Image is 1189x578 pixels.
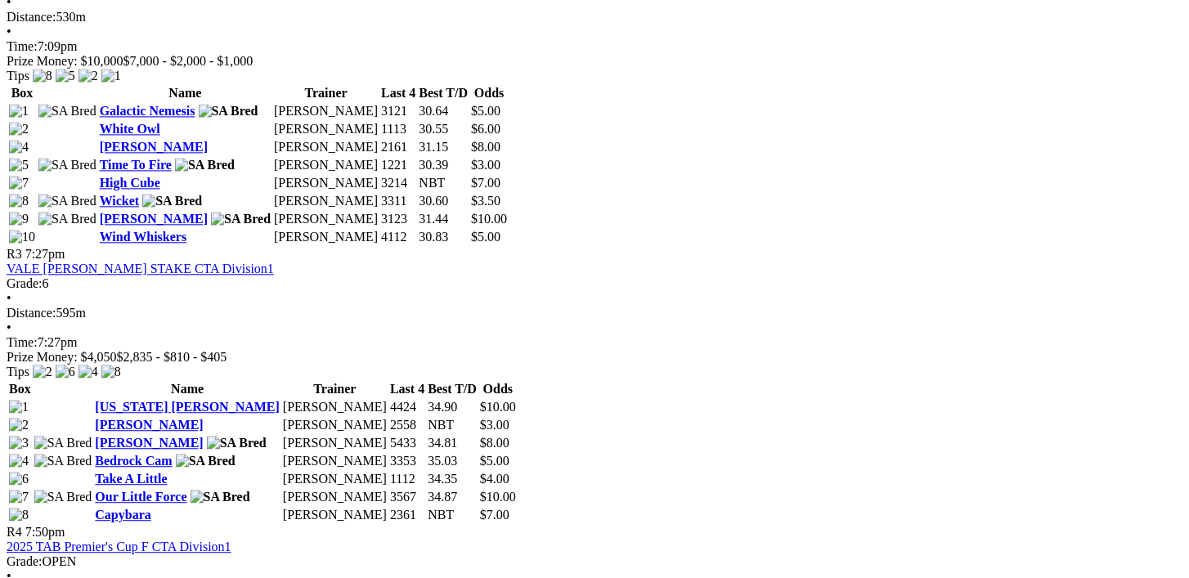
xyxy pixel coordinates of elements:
span: $3.00 [480,418,509,432]
span: $7.00 [471,176,500,190]
span: $7,000 - $2,000 - $1,000 [123,54,254,68]
th: Last 4 [380,85,416,101]
td: [PERSON_NAME] [273,139,379,155]
span: $3.00 [471,158,500,172]
span: $5.00 [480,454,509,468]
td: 31.44 [419,211,469,227]
img: 9 [9,212,29,226]
img: SA Bred [34,490,92,504]
span: Grade: [7,276,43,290]
td: 4112 [380,229,416,245]
span: $8.00 [480,436,509,450]
td: 3214 [380,175,416,191]
td: [PERSON_NAME] [282,399,388,415]
span: Distance: [7,306,56,320]
img: 2 [33,365,52,379]
td: 34.87 [427,489,478,505]
td: [PERSON_NAME] [282,453,388,469]
td: 30.83 [419,229,469,245]
td: [PERSON_NAME] [273,193,379,209]
img: 4 [79,365,98,379]
span: 7:27pm [25,247,65,261]
span: • [7,291,11,305]
td: NBT [427,417,478,433]
img: 6 [56,365,75,379]
th: Odds [470,85,508,101]
img: SA Bred [211,212,271,226]
th: Trainer [282,381,388,397]
th: Last 4 [389,381,425,397]
span: R4 [7,525,22,539]
img: SA Bred [38,212,96,226]
td: [PERSON_NAME] [282,489,388,505]
img: 3 [9,436,29,450]
span: Box [9,382,31,396]
a: [US_STATE] [PERSON_NAME] [95,400,280,414]
div: Prize Money: $4,050 [7,350,1182,365]
span: Tips [7,69,29,83]
div: OPEN [7,554,1182,569]
td: 3123 [380,211,416,227]
span: $10.00 [480,490,516,504]
a: Galactic Nemesis [100,104,195,118]
td: [PERSON_NAME] [273,229,379,245]
div: 7:09pm [7,39,1182,54]
td: 1221 [380,157,416,173]
span: Time: [7,335,38,349]
a: Bedrock Cam [95,454,172,468]
td: [PERSON_NAME] [273,157,379,173]
img: 2 [9,418,29,432]
span: R3 [7,247,22,261]
a: [PERSON_NAME] [100,212,208,226]
img: SA Bred [38,104,96,119]
td: 30.39 [419,157,469,173]
img: SA Bred [34,436,92,450]
td: 31.15 [419,139,469,155]
a: [PERSON_NAME] [95,418,203,432]
td: 1113 [380,121,416,137]
span: $6.00 [471,122,500,136]
img: SA Bred [176,454,236,468]
td: [PERSON_NAME] [282,417,388,433]
img: 4 [9,454,29,468]
span: $8.00 [471,140,500,154]
span: Grade: [7,554,43,568]
td: NBT [427,507,478,523]
img: 7 [9,176,29,190]
span: $4.00 [480,472,509,486]
img: SA Bred [142,194,202,208]
th: Name [94,381,280,397]
img: 8 [9,508,29,522]
img: SA Bred [199,104,258,119]
div: 7:27pm [7,335,1182,350]
td: 30.64 [419,103,469,119]
img: 2 [9,122,29,137]
td: [PERSON_NAME] [282,471,388,487]
img: 2 [79,69,98,83]
td: 30.60 [419,193,469,209]
span: Time: [7,39,38,53]
td: 4424 [389,399,425,415]
img: 8 [33,69,52,83]
td: [PERSON_NAME] [273,121,379,137]
th: Odds [479,381,517,397]
img: 8 [9,194,29,208]
td: NBT [419,175,469,191]
span: 7:50pm [25,525,65,539]
td: 3353 [389,453,425,469]
img: 5 [9,158,29,173]
td: [PERSON_NAME] [273,175,379,191]
a: Our Little Force [95,490,186,504]
td: [PERSON_NAME] [273,103,379,119]
td: 34.35 [427,471,478,487]
img: 5 [56,69,75,83]
td: 2361 [389,507,425,523]
a: Wicket [100,194,140,208]
th: Best T/D [427,381,478,397]
img: SA Bred [38,194,96,208]
img: 8 [101,365,121,379]
td: 1112 [389,471,425,487]
span: • [7,25,11,38]
td: 3121 [380,103,416,119]
a: Wind Whiskers [100,230,187,244]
